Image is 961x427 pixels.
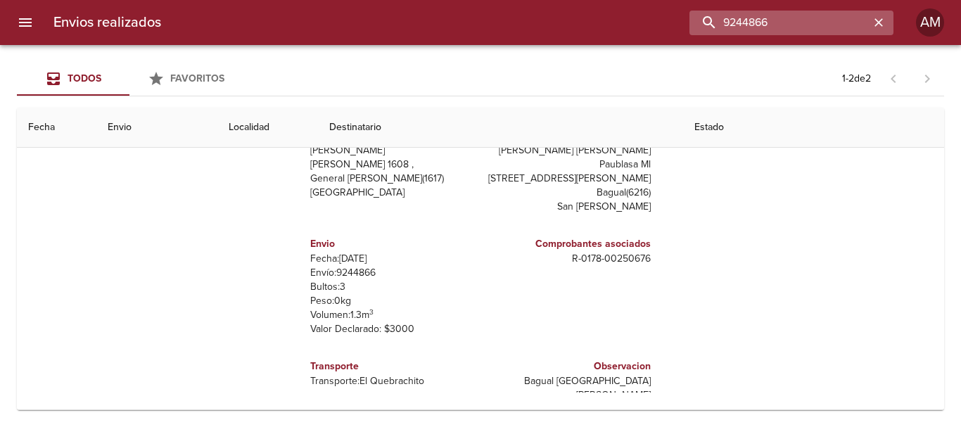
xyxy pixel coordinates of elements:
span: Favoritos [170,72,224,84]
p: Valor Declarado: $ 3000 [310,322,475,336]
p: Bagual [GEOGRAPHIC_DATA][PERSON_NAME] [486,374,651,402]
p: Bagual ( 6216 ) [486,186,651,200]
div: Abrir información de usuario [916,8,944,37]
p: San [PERSON_NAME] [486,200,651,214]
p: Volumen: 1.3 m [310,308,475,322]
p: Envío: 9244866 [310,266,475,280]
th: Envio [96,108,217,148]
p: [GEOGRAPHIC_DATA] [310,186,475,200]
button: menu [8,6,42,39]
th: Localidad [217,108,319,148]
th: Destinatario [318,108,683,148]
h6: Envios realizados [53,11,161,34]
div: AM [916,8,944,37]
span: Pagina anterior [877,71,910,85]
h6: Observacion [486,359,651,374]
sup: 3 [369,307,374,317]
p: [PERSON_NAME] 1608 , [310,158,475,172]
p: [STREET_ADDRESS][PERSON_NAME] [486,172,651,186]
div: Tabs Envios [17,62,242,96]
p: R - 0178 - 00250676 [486,252,651,266]
p: Transporte: El Quebrachito [310,374,475,388]
p: General [PERSON_NAME] ( 1617 ) [310,172,475,186]
span: Todos [68,72,101,84]
th: Fecha [17,108,96,148]
p: Bultos: 3 [310,280,475,294]
h6: Transporte [310,359,475,374]
p: Fecha: [DATE] [310,252,475,266]
p: 1 - 2 de 2 [842,72,871,86]
p: [PERSON_NAME] [PERSON_NAME] Paublasa Ml [486,144,651,172]
h6: Envio [310,236,475,252]
p: Peso: 0 kg [310,294,475,308]
h6: Comprobantes asociados [486,236,651,252]
p: [PERSON_NAME] [310,144,475,158]
th: Estado [683,108,944,148]
input: buscar [689,11,870,35]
